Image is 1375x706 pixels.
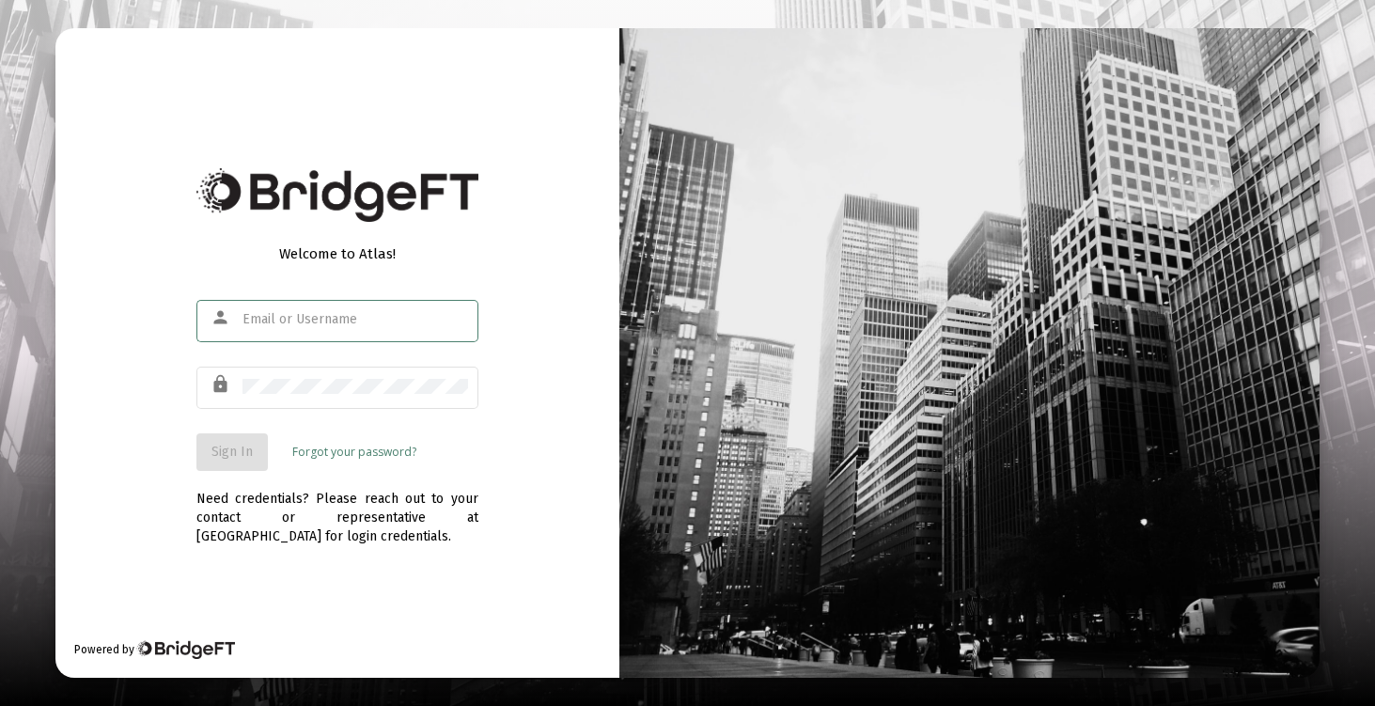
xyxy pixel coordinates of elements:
mat-icon: lock [211,373,233,396]
button: Sign In [196,433,268,471]
mat-icon: person [211,306,233,329]
input: Email or Username [242,312,468,327]
span: Sign In [211,444,253,460]
img: Bridge Financial Technology Logo [196,168,478,222]
div: Powered by [74,640,235,659]
img: Bridge Financial Technology Logo [136,640,235,659]
div: Need credentials? Please reach out to your contact or representative at [GEOGRAPHIC_DATA] for log... [196,471,478,546]
a: Forgot your password? [292,443,416,462]
div: Welcome to Atlas! [196,244,478,263]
